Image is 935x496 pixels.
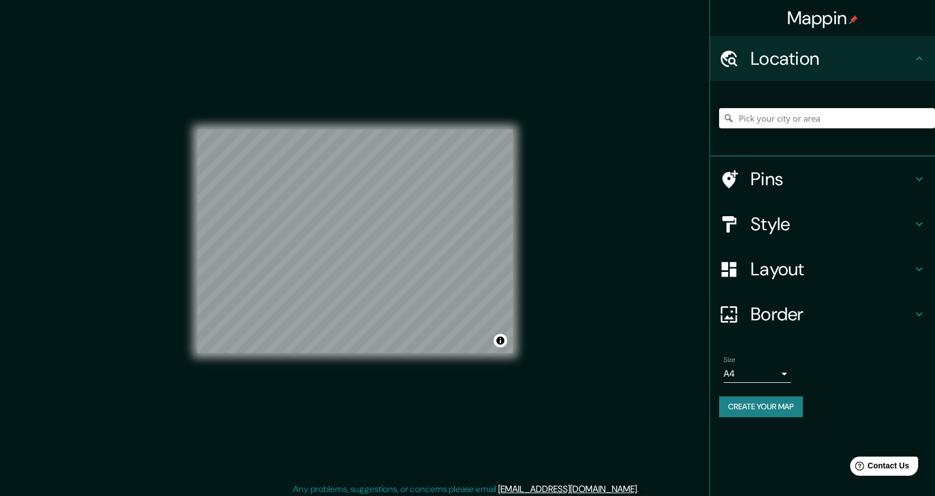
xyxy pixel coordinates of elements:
[498,483,637,495] a: [EMAIL_ADDRESS][DOMAIN_NAME]
[787,7,859,29] h4: Mappin
[710,292,935,337] div: Border
[640,482,643,496] div: .
[751,168,913,190] h4: Pins
[751,258,913,280] h4: Layout
[724,355,735,365] label: Size
[293,482,639,496] p: Any problems, suggestions, or concerns please email .
[710,202,935,247] div: Style
[639,482,640,496] div: .
[724,365,791,383] div: A4
[835,452,923,484] iframe: Help widget launcher
[751,303,913,325] h4: Border
[710,157,935,202] div: Pins
[751,47,913,70] h4: Location
[494,334,507,347] button: Toggle attribution
[710,247,935,292] div: Layout
[751,213,913,235] h4: Style
[719,108,935,128] input: Pick your city or area
[719,396,803,417] button: Create your map
[197,129,513,353] canvas: Map
[849,15,858,24] img: pin-icon.png
[710,36,935,81] div: Location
